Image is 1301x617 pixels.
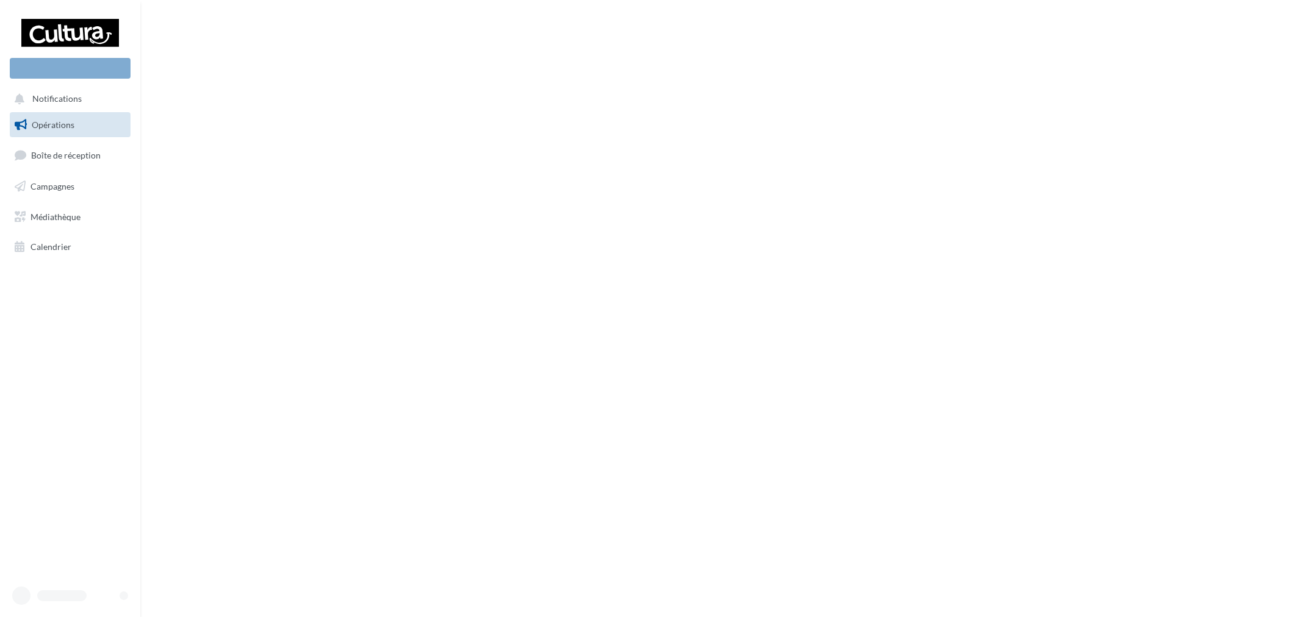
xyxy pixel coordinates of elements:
span: Boîte de réception [31,150,101,160]
div: Nouvelle campagne [10,58,131,79]
a: Calendrier [7,234,133,260]
a: Opérations [7,112,133,138]
span: Médiathèque [30,211,81,221]
a: Boîte de réception [7,142,133,168]
span: Campagnes [30,181,74,191]
span: Calendrier [30,241,71,252]
a: Médiathèque [7,204,133,230]
span: Notifications [32,94,82,104]
a: Campagnes [7,174,133,199]
span: Opérations [32,119,74,130]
